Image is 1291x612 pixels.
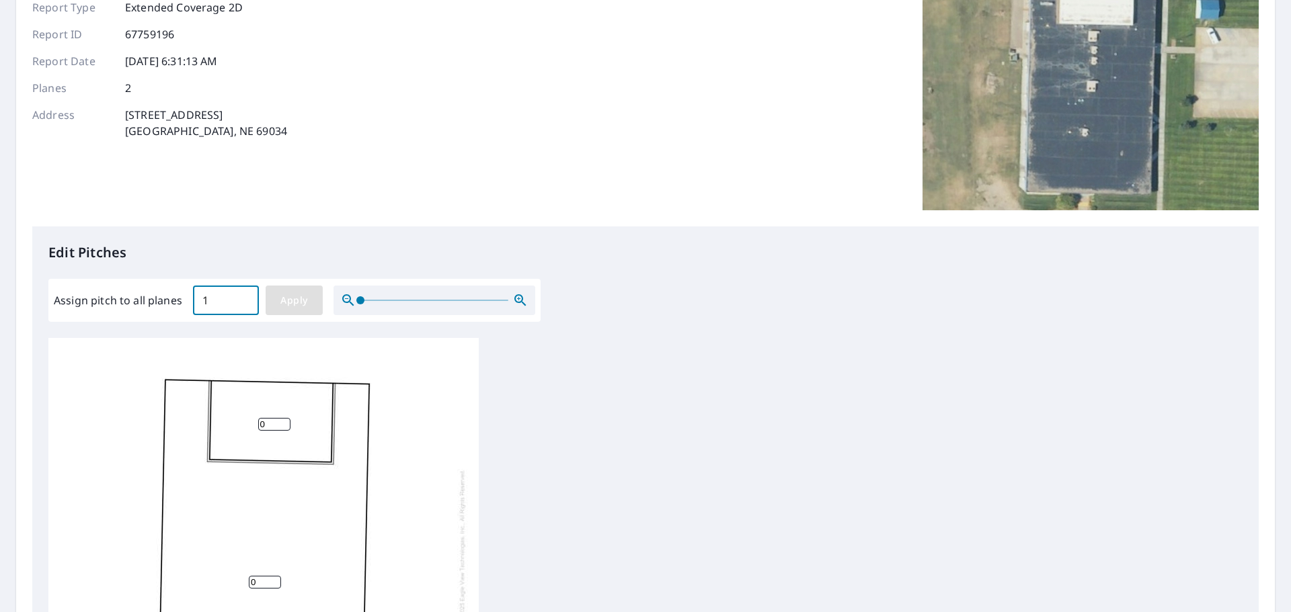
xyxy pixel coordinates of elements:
label: Assign pitch to all planes [54,292,182,308]
span: Apply [276,292,312,309]
p: Report Date [32,53,113,69]
p: 2 [125,80,131,96]
button: Apply [266,286,323,315]
p: Edit Pitches [48,243,1243,263]
p: Report ID [32,26,113,42]
p: Address [32,107,113,139]
p: Planes [32,80,113,96]
p: 67759196 [125,26,174,42]
input: 00.0 [193,281,259,319]
p: [STREET_ADDRESS] [GEOGRAPHIC_DATA], NE 69034 [125,107,287,139]
p: [DATE] 6:31:13 AM [125,53,218,69]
